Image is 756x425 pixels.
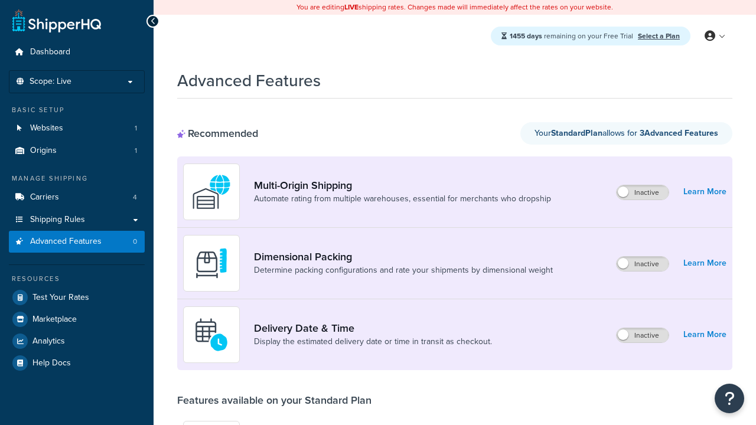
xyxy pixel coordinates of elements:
span: Analytics [32,336,65,346]
b: LIVE [344,2,359,12]
a: Delivery Date & Time [254,322,492,335]
a: Learn More [683,255,726,272]
strong: Standard Plan [551,127,602,139]
img: DTVBYsAAAAAASUVORK5CYII= [191,243,232,284]
label: Inactive [617,185,669,200]
a: Display the estimated delivery date or time in transit as checkout. [254,336,492,348]
span: Scope: Live [30,77,71,87]
a: Marketplace [9,309,145,330]
span: Test Your Rates [32,293,89,303]
span: Shipping Rules [30,215,85,225]
a: Help Docs [9,352,145,374]
div: Manage Shipping [9,174,145,184]
span: 4 [133,192,137,202]
span: 0 [133,237,137,247]
a: Analytics [9,331,145,352]
a: Automate rating from multiple warehouses, essential for merchants who dropship [254,193,551,205]
div: Recommended [177,127,258,140]
span: Your allows for [535,127,640,139]
span: Carriers [30,192,59,202]
div: Features available on your Standard Plan [177,394,372,407]
span: Help Docs [32,358,71,368]
a: Dashboard [9,41,145,63]
span: Advanced Features [30,237,102,247]
div: Basic Setup [9,105,145,115]
label: Inactive [617,328,669,342]
a: Learn More [683,184,726,200]
img: gfkeb5ejjkALwAAAABJRU5ErkJggg== [191,314,232,355]
span: remaining on your Free Trial [510,31,635,41]
button: Open Resource Center [715,384,744,413]
a: Multi-Origin Shipping [254,179,551,192]
span: Websites [30,123,63,133]
a: Dimensional Packing [254,250,553,263]
a: Carriers4 [9,187,145,208]
span: 1 [135,146,137,156]
h1: Advanced Features [177,69,321,92]
a: Advanced Features0 [9,231,145,253]
li: Carriers [9,187,145,208]
li: Advanced Features [9,231,145,253]
span: 1 [135,123,137,133]
a: Select a Plan [638,31,680,41]
img: WatD5o0RtDAAAAAElFTkSuQmCC [191,171,232,212]
li: Websites [9,117,145,139]
a: Determine packing configurations and rate your shipments by dimensional weight [254,264,553,276]
li: Origins [9,140,145,162]
span: Marketplace [32,315,77,325]
strong: 1455 days [510,31,542,41]
span: Dashboard [30,47,70,57]
div: Resources [9,274,145,284]
a: Shipping Rules [9,209,145,231]
a: Websites1 [9,117,145,139]
a: Test Your Rates [9,287,145,308]
a: Learn More [683,326,726,343]
label: Inactive [617,257,669,271]
strong: 3 Advanced Feature s [640,127,718,139]
span: Origins [30,146,57,156]
a: Origins1 [9,140,145,162]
